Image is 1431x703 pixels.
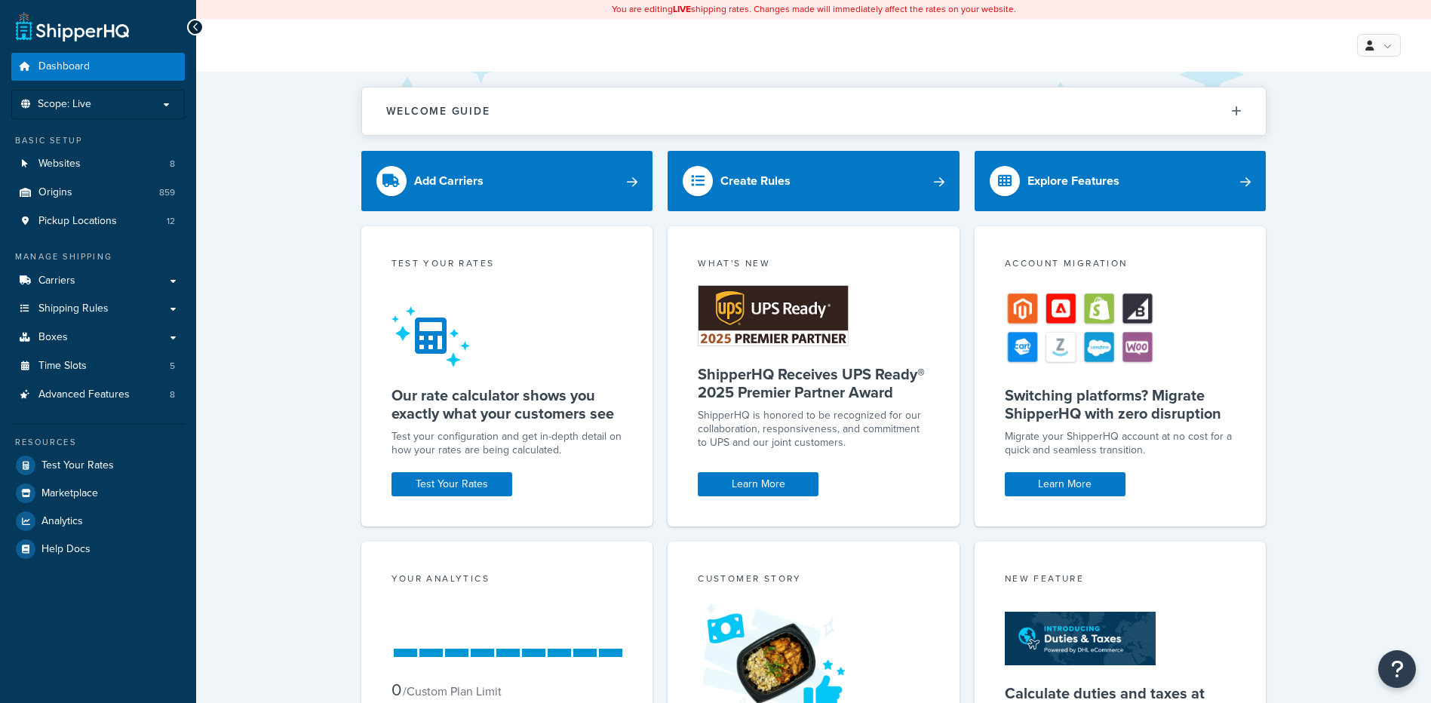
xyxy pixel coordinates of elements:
span: Shipping Rules [38,302,109,315]
a: Test Your Rates [392,472,512,496]
a: Create Rules [668,151,960,211]
div: Migrate your ShipperHQ account at no cost for a quick and seamless transition. [1005,430,1236,457]
a: Advanced Features8 [11,381,185,409]
div: Add Carriers [414,170,484,192]
a: Test Your Rates [11,452,185,479]
button: Welcome Guide [362,87,1266,135]
span: Advanced Features [38,388,130,401]
b: LIVE [673,2,691,16]
a: Boxes [11,324,185,351]
h5: ShipperHQ Receives UPS Ready® 2025 Premier Partner Award [698,365,929,401]
li: Websites [11,150,185,178]
a: Learn More [698,472,818,496]
h5: Our rate calculator shows you exactly what your customers see [392,386,623,422]
a: Marketplace [11,480,185,507]
span: Dashboard [38,60,90,73]
span: Boxes [38,331,68,344]
p: ShipperHQ is honored to be recognized for our collaboration, responsiveness, and commitment to UP... [698,409,929,450]
div: Test your configuration and get in-depth detail on how your rates are being calculated. [392,430,623,457]
a: Shipping Rules [11,295,185,323]
div: Account Migration [1005,256,1236,274]
a: Learn More [1005,472,1125,496]
div: Explore Features [1027,170,1119,192]
a: Time Slots5 [11,352,185,380]
a: Websites8 [11,150,185,178]
div: Create Rules [720,170,791,192]
span: 8 [170,158,175,170]
span: Help Docs [41,543,91,556]
span: 5 [170,360,175,373]
span: Carriers [38,275,75,287]
span: Time Slots [38,360,87,373]
div: Resources [11,436,185,449]
span: Test Your Rates [41,459,114,472]
div: Customer Story [698,572,929,589]
a: Dashboard [11,53,185,81]
a: Origins859 [11,179,185,207]
span: Websites [38,158,81,170]
div: Your Analytics [392,572,623,589]
a: Carriers [11,267,185,295]
h5: Switching platforms? Migrate ShipperHQ with zero disruption [1005,386,1236,422]
a: Explore Features [975,151,1267,211]
div: What's New [698,256,929,274]
h2: Welcome Guide [386,106,490,117]
span: 8 [170,388,175,401]
span: 0 [392,677,401,702]
div: Manage Shipping [11,250,185,263]
small: / Custom Plan Limit [403,683,502,700]
span: Marketplace [41,487,98,500]
span: 12 [167,215,175,228]
li: Pickup Locations [11,207,185,235]
a: Analytics [11,508,185,535]
span: Scope: Live [38,98,91,111]
span: Origins [38,186,72,199]
li: Time Slots [11,352,185,380]
span: Analytics [41,515,83,528]
a: Add Carriers [361,151,653,211]
a: Help Docs [11,536,185,563]
div: New Feature [1005,572,1236,589]
span: Pickup Locations [38,215,117,228]
div: Basic Setup [11,134,185,147]
div: Test your rates [392,256,623,274]
li: Origins [11,179,185,207]
li: Advanced Features [11,381,185,409]
a: Pickup Locations12 [11,207,185,235]
span: 859 [159,186,175,199]
button: Open Resource Center [1378,650,1416,688]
